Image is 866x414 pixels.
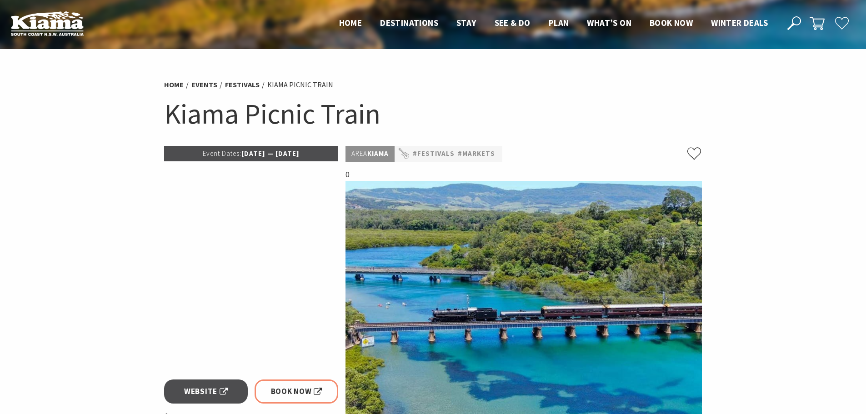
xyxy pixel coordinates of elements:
[330,16,777,31] nav: Main Menu
[495,17,531,29] a: See & Do
[184,385,228,398] span: Website
[549,17,569,28] span: Plan
[380,17,438,29] a: Destinations
[587,17,631,29] a: What’s On
[271,385,322,398] span: Book Now
[191,80,217,90] a: Events
[164,379,248,404] a: Website
[11,11,84,36] img: Kiama Logo
[711,17,768,28] span: Winter Deals
[456,17,476,28] span: Stay
[255,379,339,404] a: Book Now
[650,17,693,29] a: Book now
[495,17,531,28] span: See & Do
[225,80,260,90] a: Festivals
[203,149,241,158] span: Event Dates:
[164,146,339,161] p: [DATE] — [DATE]
[267,79,333,91] li: Kiama Picnic Train
[650,17,693,28] span: Book now
[413,148,455,160] a: #Festivals
[164,95,702,132] h1: Kiama Picnic Train
[456,17,476,29] a: Stay
[458,148,495,160] a: #Markets
[587,17,631,28] span: What’s On
[345,146,395,162] p: Kiama
[164,80,184,90] a: Home
[339,17,362,29] a: Home
[380,17,438,28] span: Destinations
[549,17,569,29] a: Plan
[711,17,768,29] a: Winter Deals
[339,17,362,28] span: Home
[351,149,367,158] span: Area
